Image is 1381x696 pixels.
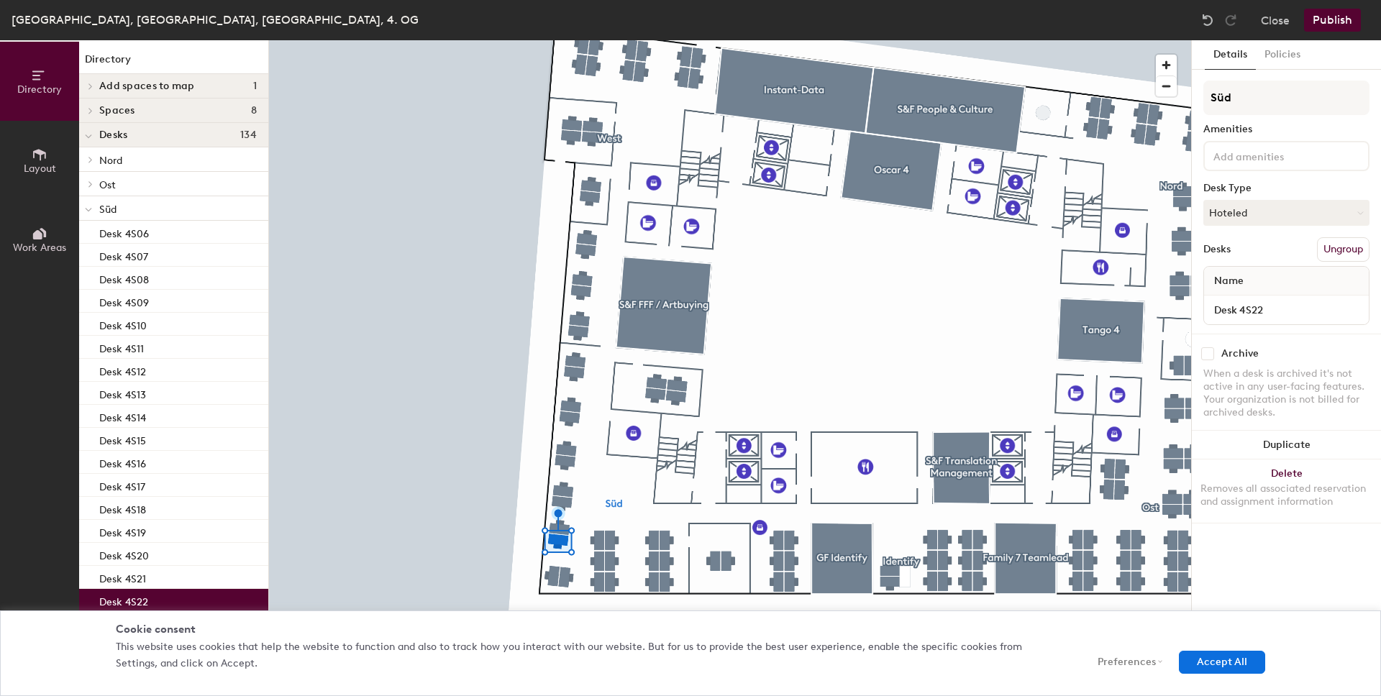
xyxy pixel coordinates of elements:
button: Duplicate [1192,431,1381,459]
span: Süd [99,203,117,216]
button: Hoteled [1203,200,1369,226]
p: Desk 4S09 [99,293,149,309]
span: Directory [17,83,62,96]
img: Redo [1223,13,1238,27]
span: Work Areas [13,242,66,254]
span: Layout [24,162,56,175]
p: Desk 4S06 [99,224,149,240]
button: Accept All [1179,651,1265,674]
span: Desks [99,129,127,141]
p: Desk 4S16 [99,454,146,470]
span: Name [1207,268,1251,294]
div: Archive [1221,348,1259,360]
p: Desk 4S08 [99,270,149,286]
p: Desk 4S15 [99,431,146,447]
input: Unnamed desk [1207,300,1366,320]
button: Ungroup [1317,237,1369,262]
div: Desks [1203,244,1231,255]
h1: Directory [79,52,268,74]
div: Desk Type [1203,183,1369,194]
span: Nord [99,155,122,167]
input: Add amenities [1211,147,1340,164]
p: Desk 4S21 [99,569,146,585]
p: Desk 4S11 [99,339,144,355]
button: Preferences [1080,651,1168,674]
p: Desk 4S13 [99,385,146,401]
div: Amenities [1203,124,1369,135]
button: DeleteRemoves all associated reservation and assignment information [1192,459,1381,523]
div: Removes all associated reservation and assignment information [1200,482,1372,508]
div: Cookie consent [116,622,1265,637]
button: Details [1205,40,1256,70]
p: Desk 4S19 [99,523,146,539]
span: 8 [251,105,257,116]
p: Desk 4S10 [99,316,147,332]
p: Desk 4S14 [99,408,146,424]
p: Desk 4S22 [99,592,148,608]
p: Desk 4S20 [99,546,149,562]
span: Spaces [99,105,135,116]
p: Desk 4S18 [99,500,146,516]
span: 1 [253,81,257,92]
button: Close [1261,9,1290,32]
p: Desk 4S17 [99,477,145,493]
div: [GEOGRAPHIC_DATA], [GEOGRAPHIC_DATA], [GEOGRAPHIC_DATA], 4. OG [12,11,419,29]
p: Desk 4S12 [99,362,146,378]
span: Add spaces to map [99,81,195,92]
button: Publish [1304,9,1361,32]
span: Ost [99,179,116,191]
button: Policies [1256,40,1309,70]
p: This website uses cookies that help the website to function and also to track how you interact wi... [116,639,1065,672]
div: When a desk is archived it's not active in any user-facing features. Your organization is not bil... [1203,367,1369,419]
img: Undo [1200,13,1215,27]
span: 134 [240,129,257,141]
p: Desk 4S07 [99,247,148,263]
